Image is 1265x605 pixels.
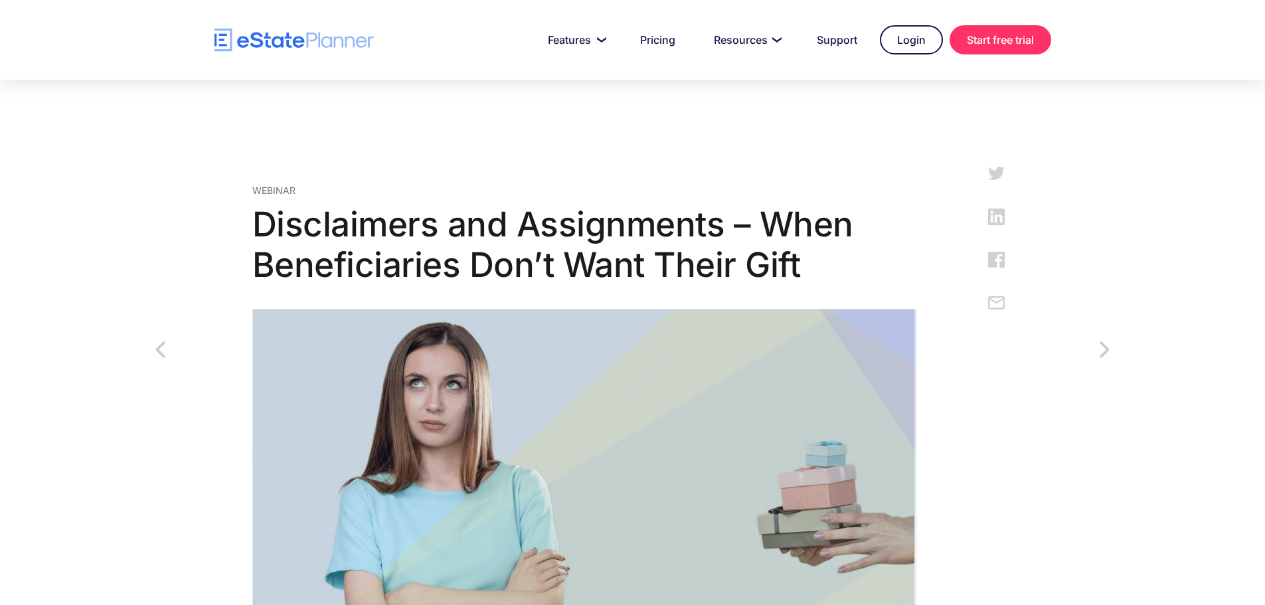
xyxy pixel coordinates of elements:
a: Login [880,25,943,54]
a: Start free trial [950,25,1051,54]
a: Support [801,27,873,53]
div: Webinar [252,183,916,197]
a: home [214,29,374,52]
a: Pricing [624,27,691,53]
a: Resources [698,27,794,53]
h1: Disclaimers and Assignments – When Beneficiaries Don’t Want Their Gift [252,204,916,286]
a: Features [532,27,618,53]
